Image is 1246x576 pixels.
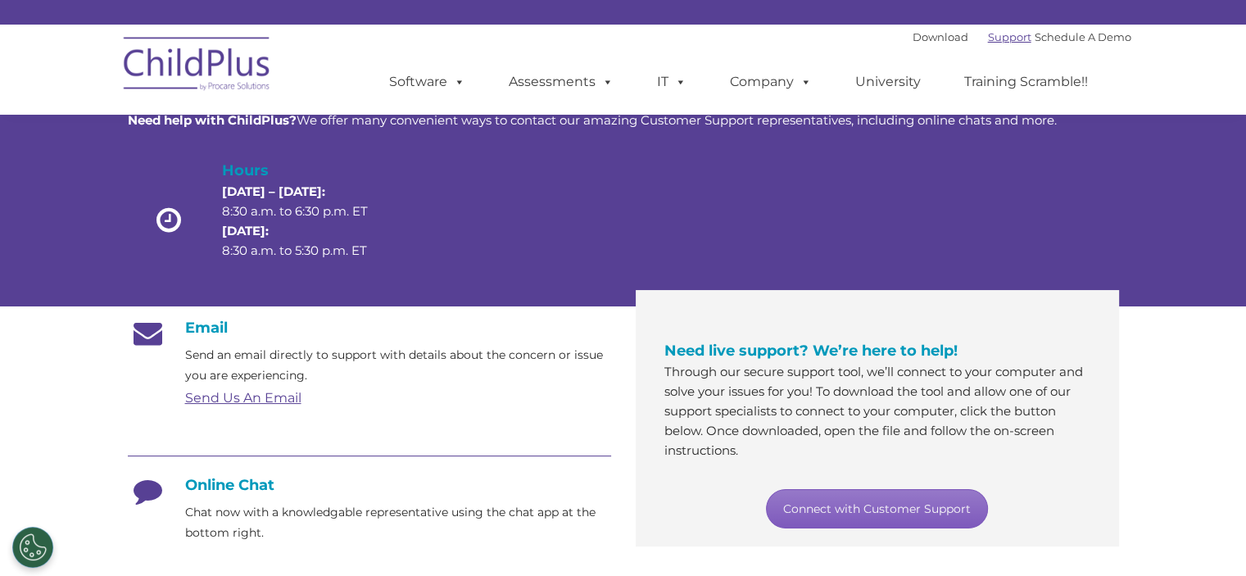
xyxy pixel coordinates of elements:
font: | [913,30,1131,43]
strong: [DATE] – [DATE]: [222,184,325,199]
a: Company [714,66,828,98]
a: Support [988,30,1031,43]
h4: Email [128,319,611,337]
p: 8:30 a.m. to 6:30 p.m. ET 8:30 a.m. to 5:30 p.m. ET [222,182,396,261]
a: Training Scramble!! [948,66,1104,98]
a: Connect with Customer Support [766,489,988,528]
a: IT [641,66,703,98]
strong: Need help with ChildPlus? [128,112,297,128]
a: Assessments [492,66,630,98]
h4: Online Chat [128,476,611,494]
p: Chat now with a knowledgable representative using the chat app at the bottom right. [185,502,611,543]
a: Download [913,30,968,43]
p: Through our secure support tool, we’ll connect to your computer and solve your issues for you! To... [664,362,1090,460]
a: University [839,66,937,98]
img: ChildPlus by Procare Solutions [116,25,279,107]
p: Send an email directly to support with details about the concern or issue you are experiencing. [185,345,611,386]
h4: Hours [222,159,396,182]
span: Need live support? We’re here to help! [664,342,958,360]
span: We offer many convenient ways to contact our amazing Customer Support representatives, including ... [128,112,1057,128]
a: Software [373,66,482,98]
a: Schedule A Demo [1035,30,1131,43]
a: Send Us An Email [185,390,301,406]
button: Cookies Settings [12,527,53,568]
strong: [DATE]: [222,223,269,238]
